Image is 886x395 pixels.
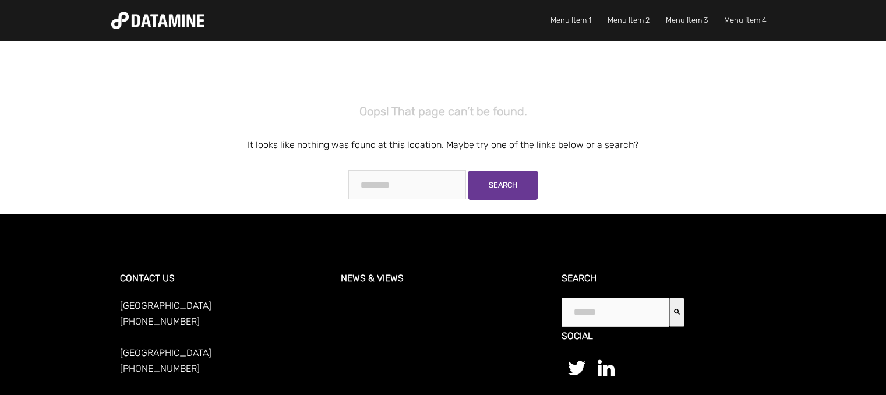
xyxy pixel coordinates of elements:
[608,14,650,27] a: Menu Item 2
[111,16,204,27] a: Datamine
[666,14,708,27] a: Menu Item 3
[468,171,538,200] a: Search
[724,14,767,27] a: Menu Item 4
[562,273,766,298] h3: Search
[111,137,775,153] p: It looks like nothing was found at this location. Maybe try one of the links below or a search?
[550,14,591,27] a: Menu Item 1
[120,273,324,298] h3: CONTACT US
[120,361,324,376] p: [PHONE_NUMBER]
[669,298,684,327] button: Search
[111,12,204,29] img: Datamine
[111,105,775,118] h2: Oops! That page can’t be found.
[562,330,766,355] h3: Social
[562,298,669,327] input: This is a search field with an auto-suggest feature attached.
[120,345,324,361] p: [GEOGRAPHIC_DATA]
[120,298,324,329] p: [GEOGRAPHIC_DATA] [PHONE_NUMBER]
[341,273,545,298] h3: News & Views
